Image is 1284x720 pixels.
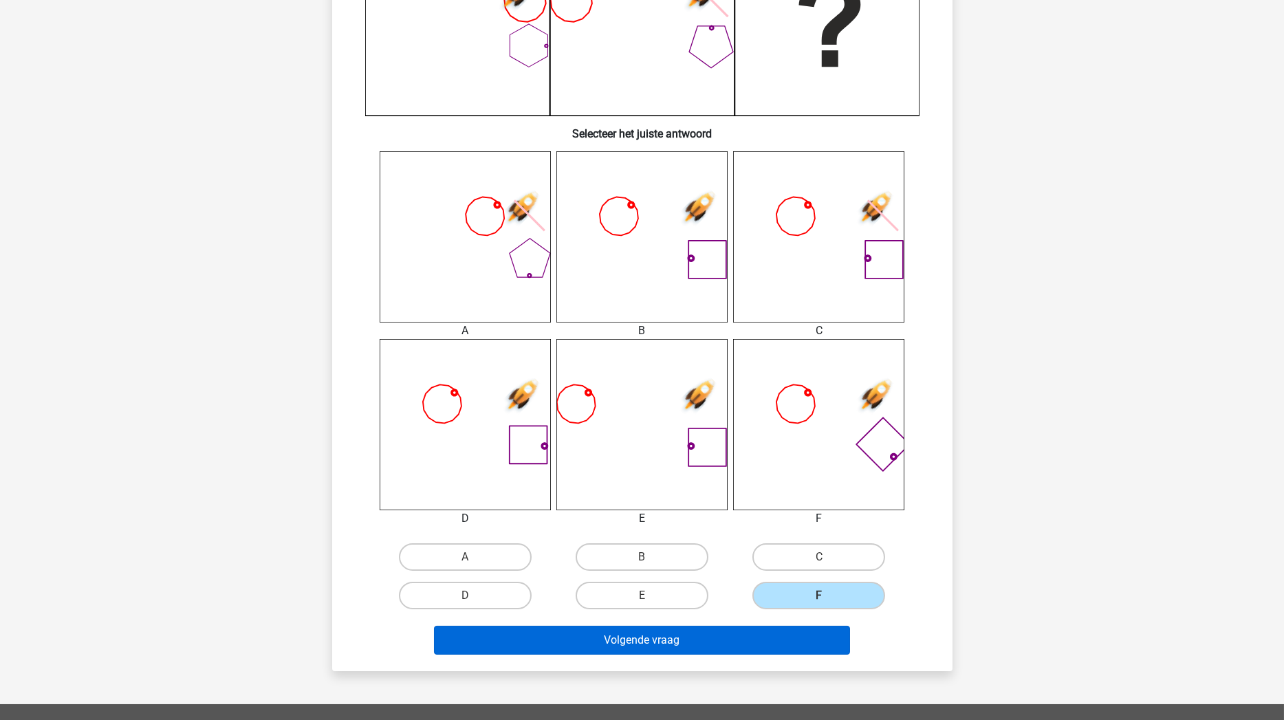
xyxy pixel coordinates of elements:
label: D [399,582,532,609]
label: E [576,582,708,609]
div: B [546,323,738,339]
label: A [399,543,532,571]
div: C [723,323,915,339]
h6: Selecteer het juiste antwoord [354,116,931,140]
button: Volgende vraag [434,626,850,655]
div: F [723,510,915,527]
div: E [546,510,738,527]
div: A [369,323,561,339]
label: C [752,543,885,571]
label: F [752,582,885,609]
label: B [576,543,708,571]
div: D [369,510,561,527]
